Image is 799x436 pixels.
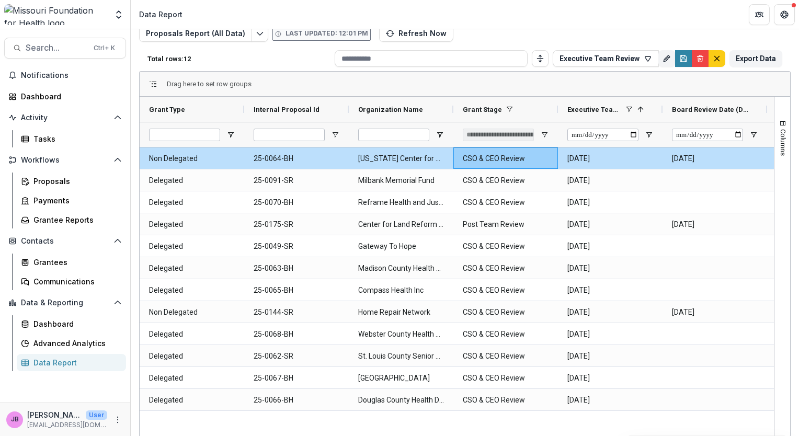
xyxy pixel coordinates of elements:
[27,409,82,420] p: [PERSON_NAME]
[21,91,118,102] div: Dashboard
[149,389,235,411] span: Delegated
[567,192,653,213] span: [DATE]
[139,25,252,42] button: Proposals Report (All Data)
[672,214,758,235] span: [DATE]
[675,50,692,67] button: Save
[139,9,182,20] div: Data Report
[21,71,122,80] span: Notifications
[254,192,339,213] span: 25-0070-BH
[463,389,549,411] span: CSO & CEO Review
[33,133,118,144] div: Tasks
[135,7,187,22] nav: breadcrumb
[11,416,19,423] div: Jessie Besancenez
[645,131,653,139] button: Open Filter Menu
[149,258,235,279] span: Delegated
[33,214,118,225] div: Grantee Reports
[21,237,109,246] span: Contacts
[254,129,325,141] input: Internal Proposal Id Filter Input
[692,50,709,67] button: Delete
[92,42,117,54] div: Ctrl + K
[774,4,795,25] button: Get Help
[567,280,653,301] span: [DATE]
[672,148,758,169] span: [DATE]
[149,368,235,389] span: Delegated
[4,109,126,126] button: Open Activity
[358,280,444,301] span: Compass Health Inc
[358,302,444,323] span: Home Repair Network
[149,192,235,213] span: Delegated
[358,236,444,257] span: Gateway To Hope
[358,258,444,279] span: Madison County Health Department
[254,106,319,113] span: Internal Proposal Id
[149,129,220,141] input: Grant Type Filter Input
[254,148,339,169] span: 25-0064-BH
[463,148,549,169] span: CSO & CEO Review
[358,346,444,367] span: St. Louis County Senior Tax Levy Initiative
[567,389,653,411] span: [DATE]
[567,148,653,169] span: [DATE]
[254,302,339,323] span: 25-0144-SR
[33,318,118,329] div: Dashboard
[358,214,444,235] span: Center for Land Reform Inc
[149,170,235,191] span: Delegated
[33,338,118,349] div: Advanced Analytics
[532,50,549,67] button: Toggle auto height
[149,106,185,113] span: Grant Type
[567,368,653,389] span: [DATE]
[567,129,638,141] input: Executive Team / CEO Review Date (DATE) Filter Input
[254,280,339,301] span: 25-0065-BH
[149,280,235,301] span: Delegated
[567,106,622,113] span: Executive Team / CEO Review Date (DATE)
[749,4,770,25] button: Partners
[4,294,126,311] button: Open Data & Reporting
[149,324,235,345] span: Delegated
[331,131,339,139] button: Open Filter Menu
[21,299,109,307] span: Data & Reporting
[149,302,235,323] span: Non Delegated
[672,302,758,323] span: [DATE]
[33,357,118,368] div: Data Report
[167,80,252,88] span: Drag here to set row groups
[21,156,109,165] span: Workflows
[147,55,330,63] p: Total rows: 12
[540,131,549,139] button: Open Filter Menu
[4,4,107,25] img: Missouri Foundation for Health logo
[463,368,549,389] span: CSO & CEO Review
[358,170,444,191] span: Milbank Memorial Fund
[254,346,339,367] span: 25-0062-SR
[254,214,339,235] span: 25-0175-SR
[86,410,107,420] p: User
[167,80,252,88] div: Row Groups
[358,129,429,141] input: Organization Name Filter Input
[254,258,339,279] span: 25-0063-BH
[672,129,743,141] input: Board Review Date (DATE) Filter Input
[111,4,126,25] button: Open entity switcher
[254,170,339,191] span: 25-0091-SR
[254,236,339,257] span: 25-0049-SR
[749,131,758,139] button: Open Filter Menu
[33,276,118,287] div: Communications
[567,236,653,257] span: [DATE]
[149,346,235,367] span: Delegated
[729,50,782,67] button: Export Data
[226,131,235,139] button: Open Filter Menu
[463,302,549,323] span: CSO & CEO Review
[463,192,549,213] span: CSO & CEO Review
[463,236,549,257] span: CSO & CEO Review
[111,414,124,426] button: More
[463,106,502,113] span: Grant Stage
[358,106,423,113] span: Organization Name
[358,192,444,213] span: Reframe Health and Justice, LLC
[567,258,653,279] span: [DATE]
[252,25,268,42] button: Edit selected report
[4,152,126,168] button: Open Workflows
[463,346,549,367] span: CSO & CEO Review
[358,324,444,345] span: Webster County Health Unit
[463,258,549,279] span: CSO & CEO Review
[358,389,444,411] span: Douglas County Health Department
[286,29,368,38] p: Last updated: 12:01 PM
[4,233,126,249] button: Open Contacts
[567,170,653,191] span: [DATE]
[779,129,787,156] span: Columns
[254,368,339,389] span: 25-0067-BH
